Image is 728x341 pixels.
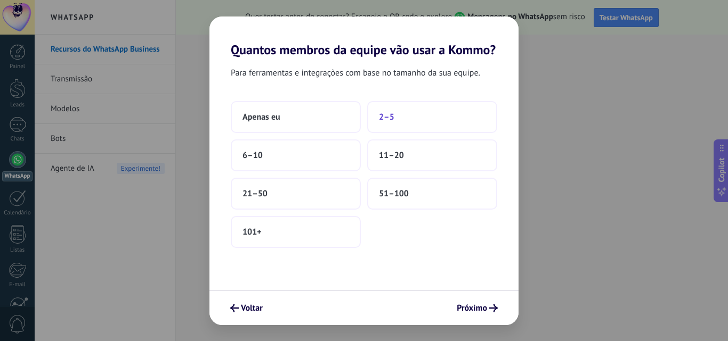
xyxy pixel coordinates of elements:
[231,139,361,171] button: 6–10
[241,304,263,312] span: Voltar
[457,304,487,312] span: Próximo
[209,16,519,57] h2: Quantos membros da equipe vão usar a Kommo?
[379,112,394,122] span: 2–5
[367,101,497,133] button: 2–5
[242,227,262,237] span: 101+
[231,178,361,210] button: 21–50
[367,178,497,210] button: 51–100
[225,299,268,317] button: Voltar
[231,216,361,248] button: 101+
[242,150,263,161] span: 6–10
[367,139,497,171] button: 11–20
[452,299,503,317] button: Próximo
[242,188,268,199] span: 21–50
[379,188,409,199] span: 51–100
[231,66,480,80] span: Para ferramentas e integrações com base no tamanho da sua equipe.
[379,150,404,161] span: 11–20
[242,112,280,122] span: Apenas eu
[231,101,361,133] button: Apenas eu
